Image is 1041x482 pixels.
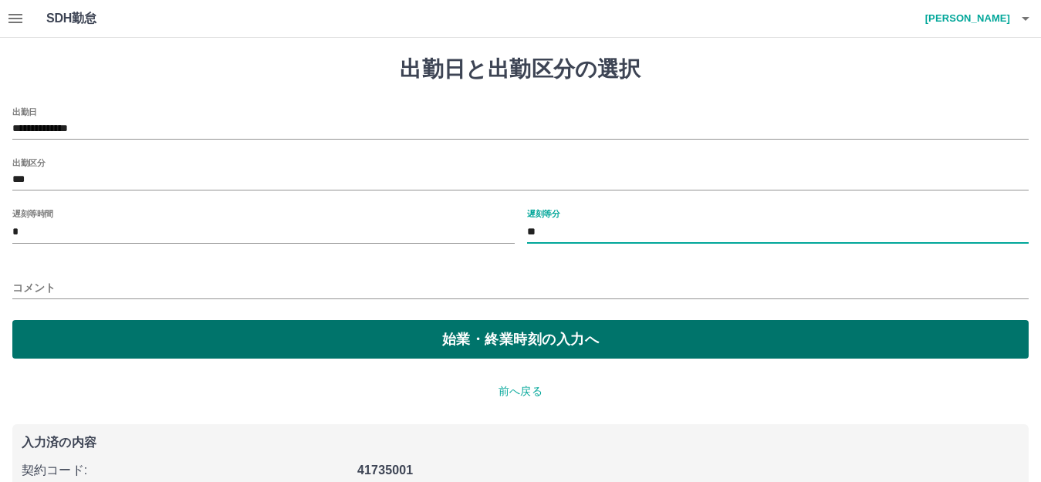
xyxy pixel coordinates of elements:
[12,320,1029,359] button: 始業・終業時刻の入力へ
[22,461,348,480] p: 契約コード :
[12,106,37,117] label: 出勤日
[12,383,1029,399] p: 前へ戻る
[527,207,559,219] label: 遅刻等分
[12,207,53,219] label: 遅刻等時間
[12,56,1029,83] h1: 出勤日と出勤区分の選択
[12,157,45,168] label: 出勤区分
[357,463,413,477] b: 41735001
[22,436,1019,449] p: 入力済の内容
